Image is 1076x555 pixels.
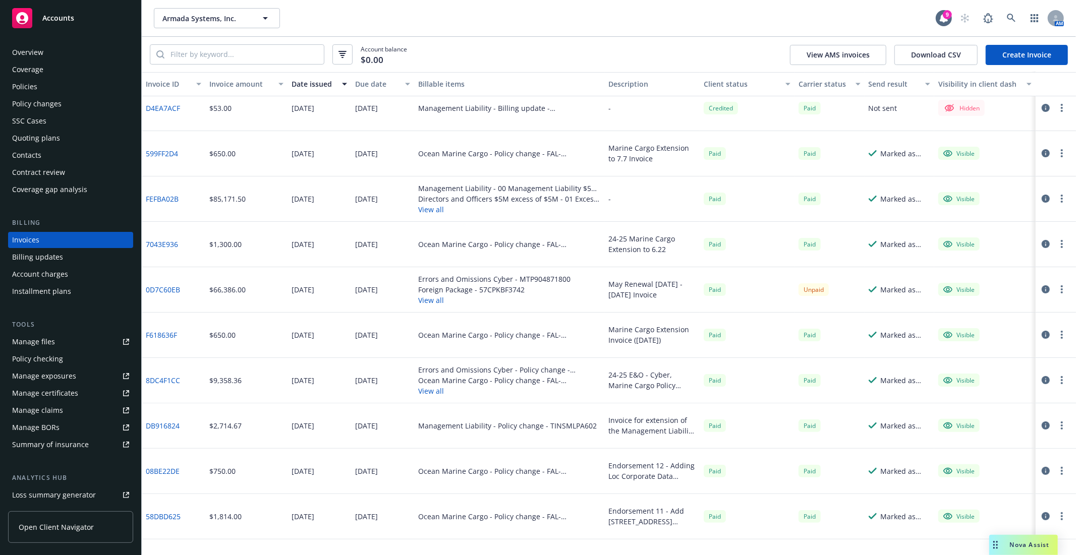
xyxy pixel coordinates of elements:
div: Marked as sent [881,420,930,431]
div: Installment plans [12,283,71,299]
span: Paid [704,419,726,432]
a: 599FF2D4 [146,148,178,159]
div: Paid [704,193,726,205]
div: Management Liability - 00 Management Liability $5M - AIG - [PHONE_NUMBER] [418,183,600,194]
div: Visible [943,330,975,339]
span: Paid [704,147,726,160]
a: SSC Cases [8,113,133,129]
div: Marked as sent [881,330,930,340]
a: 08BE22DE [146,466,180,476]
span: Paid [799,147,821,160]
div: Manage BORs [12,419,60,436]
div: Invoice amount [209,79,272,89]
div: Contract review [12,164,65,180]
span: Nova Assist [1010,540,1050,549]
div: [DATE] [292,148,314,159]
span: Armada Systems, Inc. [162,13,250,24]
div: Visible [943,285,975,294]
div: [DATE] [355,148,378,159]
a: Overview [8,44,133,60]
div: $9,358.36 [209,375,242,386]
a: D4EA7ACF [146,103,180,113]
a: Manage exposures [8,368,133,384]
button: View AMS invoices [790,45,886,65]
div: [DATE] [355,284,378,295]
a: 58DBD625 [146,511,181,522]
button: Description [604,72,700,96]
a: Manage claims [8,402,133,418]
div: Marine Cargo Extension to 7.7 Invoice [608,143,696,164]
div: Visible [943,149,975,158]
div: Paid [799,238,821,251]
div: Billing updates [12,249,63,265]
div: 24-25 Marine Cargo Extension to 6.22 [608,233,696,255]
div: Unpaid [799,283,829,296]
div: Errors and Omissions Cyber - MTP904871800 [418,274,571,284]
div: Not sent [869,103,897,113]
div: Marked as sent [881,466,930,476]
div: Billable items [418,79,600,89]
a: Contacts [8,147,133,163]
div: Visible [943,466,975,475]
div: Paid [704,283,726,296]
div: Manage claims [12,402,63,418]
div: Invoices [12,232,39,248]
div: Send result [869,79,919,89]
div: Policy checking [12,351,63,367]
div: $650.00 [209,148,236,159]
a: Policy checking [8,351,133,367]
a: Summary of insurance [8,437,133,453]
div: Visible [943,376,975,385]
div: Paid [704,465,726,477]
div: Visibility in client dash [938,79,1021,89]
div: Client status [704,79,780,89]
div: Visible [943,194,975,203]
a: Report a Bug [978,8,998,28]
div: Visible [943,421,975,430]
span: Accounts [42,14,74,22]
div: Date issued [292,79,336,89]
span: Paid [799,193,821,205]
div: Paid [704,329,726,341]
button: Due date [351,72,415,96]
button: View all [418,204,600,215]
button: Nova Assist [989,535,1058,555]
div: Manage exposures [12,368,76,384]
a: Installment plans [8,283,133,299]
div: Marked as sent [881,148,930,159]
div: Ocean Marine Cargo - Policy change - FAL-V14SY924PNGF [418,511,600,522]
div: Marked as sent [881,284,930,295]
div: Summary of insurance [12,437,89,453]
div: Quoting plans [12,130,60,146]
input: Filter by keyword... [164,45,324,64]
div: - [608,103,611,113]
div: Paid [799,374,821,387]
div: Paid [799,419,821,432]
div: [DATE] [292,284,314,295]
span: $0.00 [361,53,383,67]
div: Paid [799,102,821,114]
div: Overview [12,44,43,60]
div: 9 [943,10,952,19]
div: Due date [355,79,400,89]
a: Start snowing [955,8,975,28]
a: Contract review [8,164,133,180]
div: Loss summary generator [12,487,96,503]
a: Manage files [8,334,133,350]
div: [DATE] [355,194,378,204]
div: Paid [704,510,726,523]
div: Policies [12,79,37,95]
div: [DATE] [355,420,378,431]
a: Search [1001,8,1022,28]
a: Loss summary generator [8,487,133,503]
a: Accounts [8,4,133,32]
div: $1,300.00 [209,239,242,250]
div: Visible [943,239,975,249]
a: Invoices [8,232,133,248]
button: Invoice ID [142,72,205,96]
div: Paid [799,465,821,477]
